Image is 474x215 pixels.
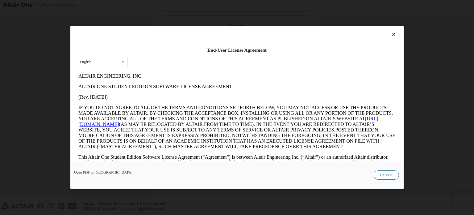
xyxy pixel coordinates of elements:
[2,24,320,29] p: (Rev. [DATE])
[2,2,320,8] p: ALTAIR ENGINEERING, INC.
[80,60,91,64] div: English
[74,170,132,174] a: Open PDF in [GEOGRAPHIC_DATA]
[2,13,320,19] p: ALTAIR ONE STUDENT EDITION SOFTWARE LICENSE AGREEMENT
[374,170,399,180] button: I Accept
[76,47,398,53] div: End-User License Agreement
[2,84,320,106] p: This Altair One Student Edition Software License Agreement (“Agreement”) is between Altair Engine...
[2,45,302,56] a: [URL][DOMAIN_NAME]
[2,34,320,79] p: IF YOU DO NOT AGREE TO ALL OF THE TERMS AND CONDITIONS SET FORTH BELOW, YOU MAY NOT ACCESS OR USE...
